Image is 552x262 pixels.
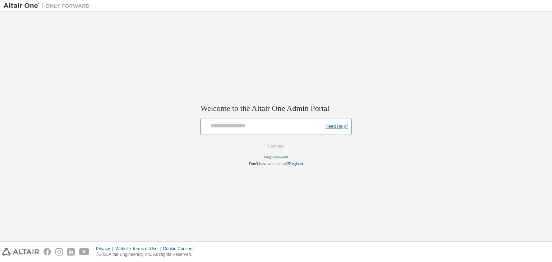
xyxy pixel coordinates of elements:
a: Need Help? [326,126,348,127]
img: facebook.svg [43,248,51,256]
img: linkedin.svg [67,248,75,256]
a: Register [289,162,303,167]
img: altair_logo.svg [2,248,39,256]
a: Forgot password [264,155,288,159]
div: Privacy [96,246,115,252]
div: Website Terms of Use [115,246,163,252]
span: Don't have an account? [249,162,289,167]
p: © 2025 Altair Engineering, Inc. All Rights Reserved. [96,252,198,258]
img: instagram.svg [55,248,63,256]
img: Altair One [4,2,93,9]
div: Cookie Consent [163,246,198,252]
h2: Welcome to the Altair One Admin Portal [201,103,351,113]
img: youtube.svg [79,248,89,256]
